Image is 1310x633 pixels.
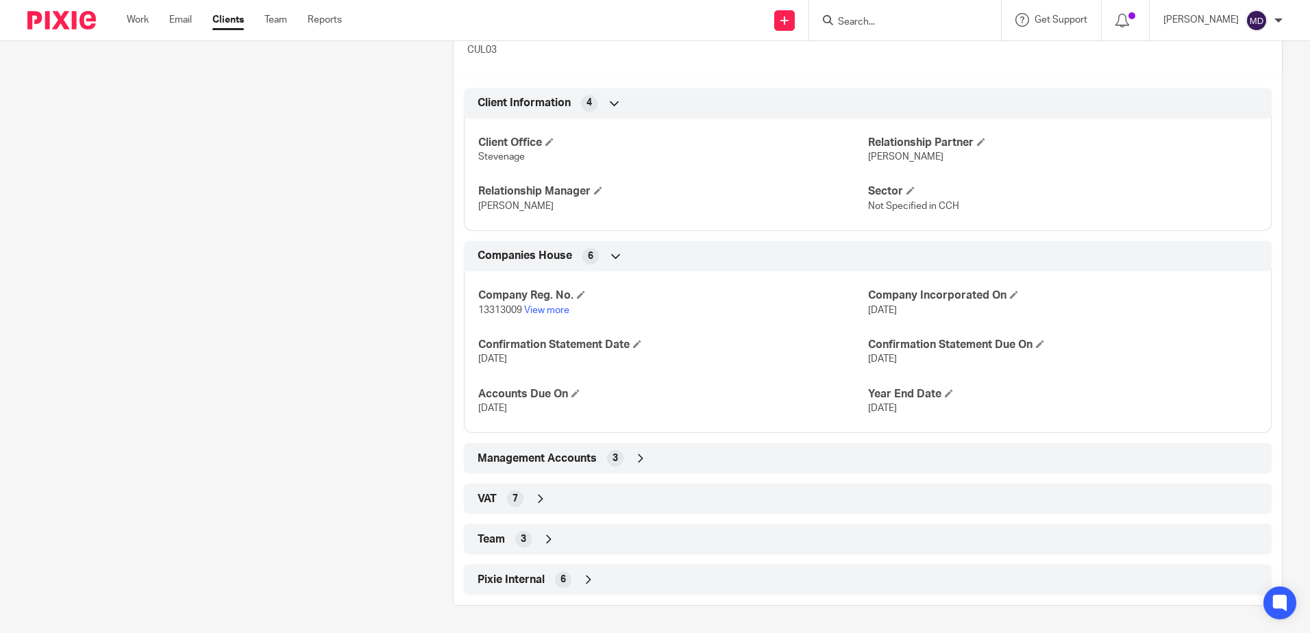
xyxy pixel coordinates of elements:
h4: Company Incorporated On [868,288,1257,303]
span: [PERSON_NAME] [868,152,943,162]
input: Search [837,16,960,29]
span: Stevenage [478,152,525,162]
img: Pixie [27,11,96,29]
a: Team [264,13,287,27]
span: 3 [521,532,526,546]
span: [DATE] [478,404,507,413]
span: Client Information [478,96,571,110]
span: Pixie Internal [478,573,545,587]
span: 7 [512,492,518,506]
span: 3 [613,451,618,465]
p: [PERSON_NAME] [1163,13,1239,27]
span: 4 [586,96,592,110]
a: Clients [212,13,244,27]
a: Reports [308,13,342,27]
span: [DATE] [868,354,897,364]
h4: Sector [868,184,1257,199]
span: [DATE] [478,354,507,364]
h4: Client Office [478,136,867,150]
h4: Year End Date [868,387,1257,401]
h4: Accounts Due On [478,387,867,401]
h4: Relationship Partner [868,136,1257,150]
span: CUL03 [467,45,497,55]
span: 13313009 [478,306,522,315]
span: [DATE] [868,306,897,315]
span: Team [478,532,505,547]
a: View more [524,306,569,315]
span: [PERSON_NAME] [478,201,554,211]
a: Email [169,13,192,27]
h4: Confirmation Statement Date [478,338,867,352]
span: Companies House [478,249,572,263]
h4: Relationship Manager [478,184,867,199]
span: 6 [560,573,566,586]
span: 6 [588,249,593,263]
h4: Confirmation Statement Due On [868,338,1257,352]
span: Get Support [1035,15,1087,25]
span: Not Specified in CCH [868,201,959,211]
span: [DATE] [868,404,897,413]
a: Work [127,13,149,27]
span: VAT [478,492,497,506]
h4: Company Reg. No. [478,288,867,303]
span: Management Accounts [478,451,597,466]
img: svg%3E [1246,10,1268,32]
